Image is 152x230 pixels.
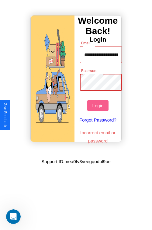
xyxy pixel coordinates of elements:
p: Incorrect email or password [77,129,119,145]
a: Forgot Password? [77,111,119,129]
h3: Welcome Back! [74,15,121,36]
p: Support ID: mea0fv3veegqodpl9oe [41,157,111,166]
h4: Login [74,36,121,43]
iframe: Intercom live chat [6,209,21,224]
label: Password [81,68,97,73]
label: Email [81,40,91,46]
button: Login [87,100,108,111]
div: Give Feedback [3,103,7,127]
img: gif [31,15,74,142]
